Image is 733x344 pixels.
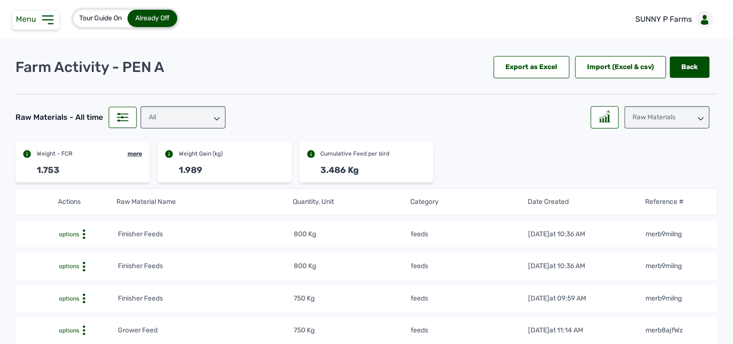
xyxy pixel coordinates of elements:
[410,197,527,207] th: Category
[59,263,79,270] span: options
[59,231,79,238] span: options
[293,325,411,336] td: 750 Kg
[59,295,79,302] span: options
[321,150,390,158] div: Cumulative Feed per bird
[135,14,170,22] span: Already Off
[529,229,586,239] div: [DATE]
[575,56,666,78] div: Import (Excel & csv)
[37,150,72,158] div: Weight - FCR
[527,197,645,207] th: Date Created
[411,293,528,304] td: feeds
[179,163,202,177] div: 1.989
[117,261,293,272] td: Finisher Feeds
[645,197,704,207] th: Reference #
[411,325,528,336] td: feeds
[179,150,223,158] div: Weight Gain (kg)
[117,293,293,304] td: Finisher Feeds
[117,325,293,336] td: Grower Feed
[628,6,718,33] a: SUNNY P Farms
[59,327,79,334] span: options
[411,261,528,272] td: feeds
[128,150,142,158] div: more
[646,325,704,336] td: merb8ajfWz
[57,197,116,207] th: Actions
[494,56,570,78] div: Export as Excel
[670,57,710,78] a: Back
[292,197,410,207] th: Quantity, Unit
[117,229,293,240] td: Finisher Feeds
[411,229,528,240] td: feeds
[646,261,704,272] td: merb9milng
[646,293,704,304] td: merb9milng
[636,14,692,25] p: SUNNY P Farms
[116,197,292,207] th: Raw Material Name
[550,230,586,238] span: at 10:36 AM
[550,262,586,270] span: at 10:36 AM
[321,163,359,177] div: 3.486 Kg
[293,261,411,272] td: 800 Kg
[15,58,164,76] p: Farm Activity - PEN A
[16,14,40,24] span: Menu
[293,293,411,304] td: 750 Kg
[550,326,584,334] span: at 11:14 AM
[529,261,586,271] div: [DATE]
[293,229,411,240] td: 800 Kg
[625,106,710,129] div: Raw Materials
[529,326,584,335] div: [DATE]
[646,229,704,240] td: merb9milng
[529,294,587,303] div: [DATE]
[79,14,122,22] span: Tour Guide On
[550,294,587,302] span: at 09:59 AM
[37,163,59,177] div: 1.753
[141,106,226,129] div: All
[15,112,103,123] div: Raw Materials - All time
